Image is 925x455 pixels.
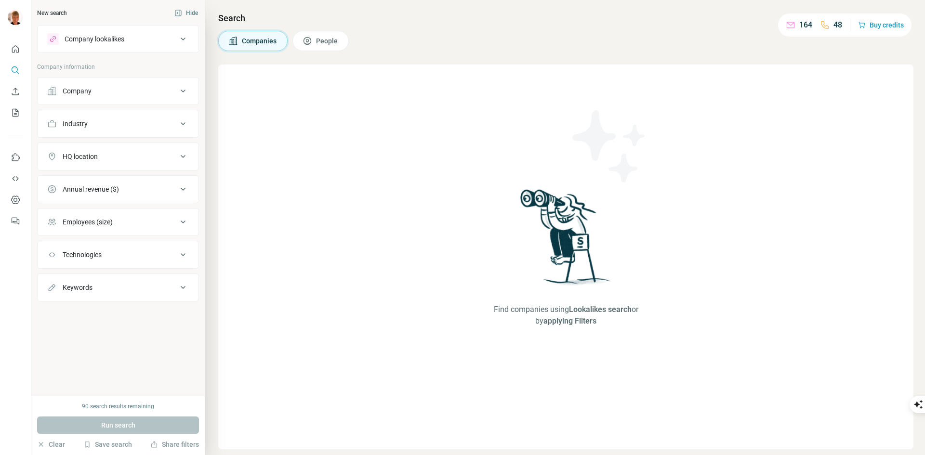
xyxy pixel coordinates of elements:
[38,112,198,135] button: Industry
[63,152,98,161] div: HQ location
[63,184,119,194] div: Annual revenue ($)
[316,36,339,46] span: People
[8,149,23,166] button: Use Surfe on LinkedIn
[168,6,205,20] button: Hide
[858,18,904,32] button: Buy credits
[799,19,812,31] p: 164
[833,19,842,31] p: 48
[38,210,198,234] button: Employees (size)
[8,83,23,100] button: Enrich CSV
[543,316,596,325] span: applying Filters
[37,9,67,17] div: New search
[38,79,198,103] button: Company
[8,104,23,121] button: My lists
[37,63,199,71] p: Company information
[242,36,277,46] span: Companies
[82,402,154,411] div: 90 search results remaining
[38,178,198,201] button: Annual revenue ($)
[37,440,65,449] button: Clear
[83,440,132,449] button: Save search
[8,10,23,25] img: Avatar
[38,276,198,299] button: Keywords
[569,305,632,314] span: Lookalikes search
[488,304,644,327] span: Find companies using or by
[63,250,102,260] div: Technologies
[63,283,92,292] div: Keywords
[150,440,199,449] button: Share filters
[38,145,198,168] button: HQ location
[8,170,23,187] button: Use Surfe API
[8,40,23,58] button: Quick start
[8,191,23,208] button: Dashboard
[8,212,23,230] button: Feedback
[38,243,198,266] button: Technologies
[63,86,92,96] div: Company
[65,34,124,44] div: Company lookalikes
[63,119,88,129] div: Industry
[218,12,913,25] h4: Search
[566,103,653,190] img: Surfe Illustration - Stars
[63,217,113,227] div: Employees (size)
[516,187,616,294] img: Surfe Illustration - Woman searching with binoculars
[38,27,198,51] button: Company lookalikes
[8,62,23,79] button: Search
